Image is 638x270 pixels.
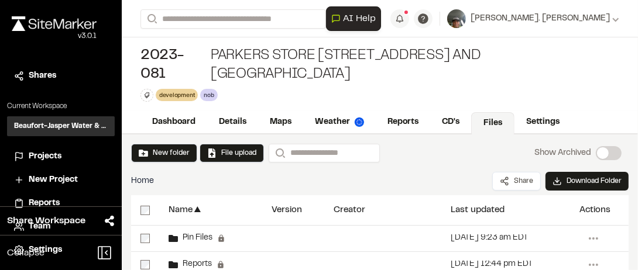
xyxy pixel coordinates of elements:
span: Reports [29,197,60,210]
a: Reports [14,197,108,210]
h3: Beaufort-Jasper Water & Sewer Authority [14,121,108,131]
img: rebrand.png [12,16,97,31]
span: Reports [178,261,212,268]
div: Pin Files [169,234,225,243]
input: select-row-5862bf6bf70181f5141f [140,260,150,269]
p: Show Archived [534,147,591,160]
span: AI Help [343,12,376,26]
button: File upload [207,148,256,158]
a: Settings [514,111,571,133]
span: 2023-081 [140,47,208,84]
a: New Project [14,174,108,186]
div: Version [272,206,302,214]
div: Actions [579,206,610,214]
button: Search [269,144,290,162]
div: [DATE] 12:44 pm EDT [451,261,533,268]
div: Reports [169,260,225,269]
button: Download Folder [546,172,629,191]
a: Dashboard [140,111,207,133]
span: New Project [29,174,78,186]
button: New folder [131,144,197,162]
div: Parkers Store [STREET_ADDRESS] and [GEOGRAPHIC_DATA] [140,47,619,84]
div: Open AI Assistant [326,6,386,31]
span: Pin Files [178,234,212,242]
p: Current Workspace [7,101,115,112]
button: Open AI Assistant [326,6,381,31]
a: CD's [430,111,471,133]
a: Files [471,112,514,134]
input: select-row-9ee1f90c14e6f543f19c [140,234,150,243]
a: Shares [14,70,108,82]
button: Search [140,9,162,29]
span: [PERSON_NAME]. [PERSON_NAME] [471,12,610,25]
div: Name [169,206,193,214]
a: Maps [258,111,303,133]
button: Share [492,172,541,191]
nav: breadcrumb [131,175,154,188]
div: [DATE] 9:23 am EDT [451,234,528,242]
span: Collapse [7,246,44,260]
div: Creator [334,206,365,214]
button: New folder [139,148,190,158]
div: development [156,89,198,101]
a: Projects [14,150,108,163]
span: Shares [29,70,56,82]
div: Oh geez...please don't... [12,31,97,41]
button: Edit Tags [140,89,153,102]
a: Reports [376,111,430,133]
span: Share Workspace [7,214,85,228]
span: Projects [29,150,61,163]
span: Home [131,175,154,188]
button: [PERSON_NAME]. [PERSON_NAME] [447,9,619,28]
img: precipai.png [355,117,364,127]
img: User [447,9,466,28]
a: Weather [303,111,376,133]
a: Details [207,111,258,133]
div: Last updated [451,206,505,214]
div: nob [200,89,217,101]
button: File upload [200,144,264,162]
input: select-all-rows [140,206,150,215]
span: ▲ [193,205,203,216]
